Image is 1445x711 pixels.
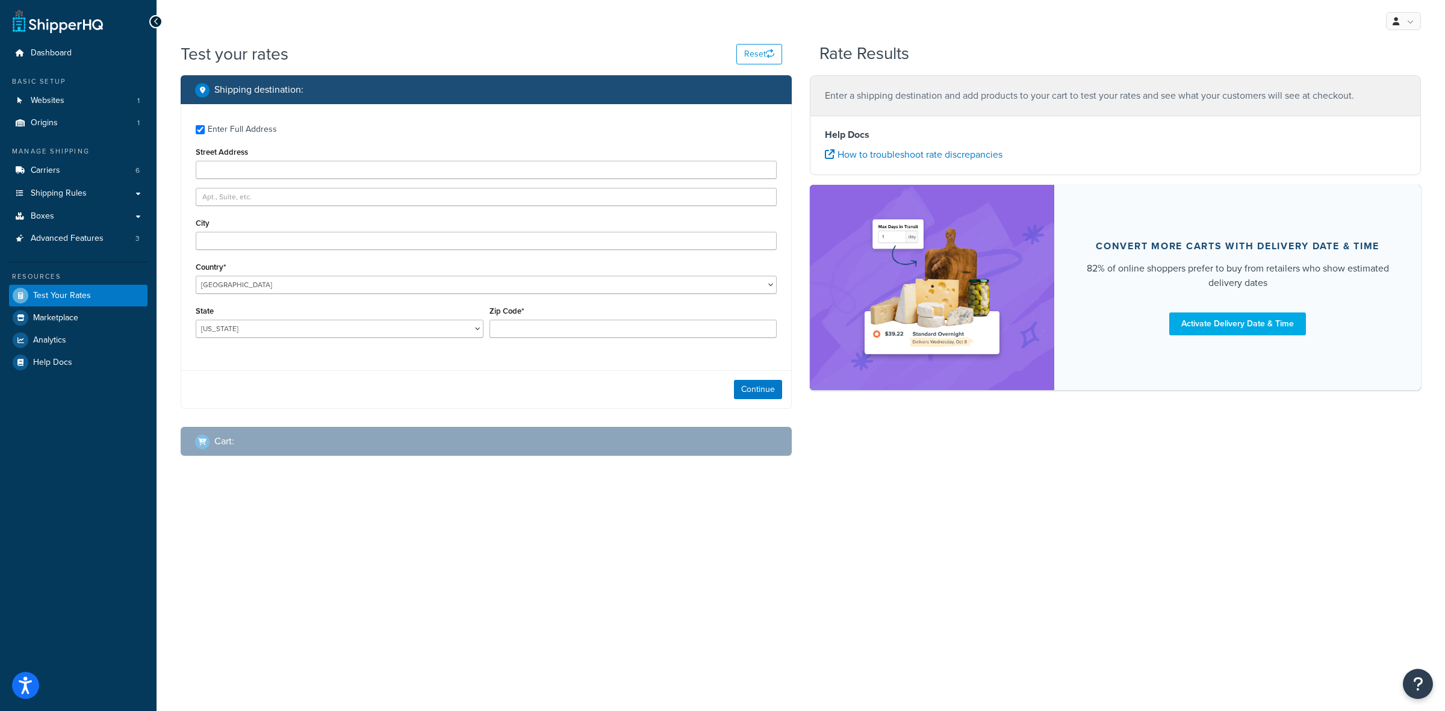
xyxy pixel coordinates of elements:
span: Boxes [31,211,54,222]
span: 3 [135,234,140,244]
span: Websites [31,96,64,106]
li: Carriers [9,160,148,182]
div: Manage Shipping [9,146,148,157]
label: Zip Code* [489,306,524,315]
span: Test Your Rates [33,291,91,301]
a: Activate Delivery Date & Time [1169,312,1306,335]
input: Enter Full Address [196,125,205,134]
h1: Test your rates [181,42,288,66]
li: Origins [9,112,148,134]
div: Enter Full Address [208,121,277,138]
a: Test Your Rates [9,285,148,306]
label: Country* [196,262,226,272]
label: Street Address [196,147,248,157]
a: How to troubleshoot rate discrepancies [825,147,1002,161]
span: Shipping Rules [31,188,87,199]
h4: Help Docs [825,128,1406,142]
a: Shipping Rules [9,182,148,205]
a: Help Docs [9,352,148,373]
img: feature-image-ddt-36eae7f7280da8017bfb280eaccd9c446f90b1fe08728e4019434db127062ab4.png [857,203,1007,372]
label: City [196,219,210,228]
a: Boxes [9,205,148,228]
span: Carriers [31,166,60,176]
div: Basic Setup [9,76,148,87]
input: Apt., Suite, etc. [196,188,777,206]
div: Convert more carts with delivery date & time [1096,240,1379,252]
li: Advanced Features [9,228,148,250]
span: 6 [135,166,140,176]
h2: Cart : [214,436,234,447]
a: Websites1 [9,90,148,112]
span: Advanced Features [31,234,104,244]
span: Dashboard [31,48,72,58]
button: Reset [736,44,782,64]
h2: Shipping destination : [214,84,303,95]
button: Continue [734,380,782,399]
div: 82% of online shoppers prefer to buy from retailers who show estimated delivery dates [1083,261,1392,290]
a: Analytics [9,329,148,351]
a: Advanced Features3 [9,228,148,250]
span: 1 [137,96,140,106]
h2: Rate Results [819,45,909,63]
span: Help Docs [33,358,72,368]
p: Enter a shipping destination and add products to your cart to test your rates and see what your c... [825,87,1406,104]
div: Resources [9,272,148,282]
label: State [196,306,214,315]
a: Carriers6 [9,160,148,182]
span: Marketplace [33,313,78,323]
span: Origins [31,118,58,128]
a: Dashboard [9,42,148,64]
span: 1 [137,118,140,128]
button: Open Resource Center [1403,669,1433,699]
li: Websites [9,90,148,112]
a: Marketplace [9,307,148,329]
a: Origins1 [9,112,148,134]
span: Analytics [33,335,66,346]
